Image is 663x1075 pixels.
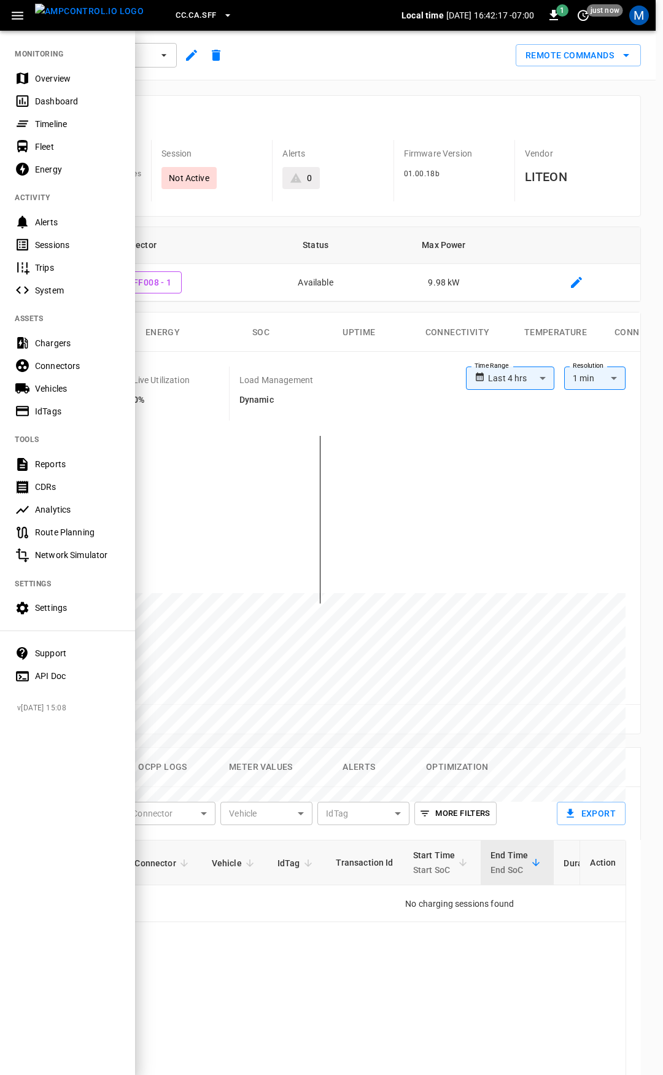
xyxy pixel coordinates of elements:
div: Energy [35,163,120,176]
div: Settings [35,602,120,614]
div: API Doc [35,670,120,682]
div: IdTags [35,405,120,417]
span: just now [587,4,623,17]
div: Reports [35,458,120,470]
div: Trips [35,262,120,274]
div: System [35,284,120,297]
div: Vehicles [35,382,120,395]
div: Chargers [35,337,120,349]
p: [DATE] 16:42:17 -07:00 [446,9,534,21]
div: Route Planning [35,526,120,538]
div: Timeline [35,118,120,130]
div: Overview [35,72,120,85]
div: Network Simulator [35,549,120,561]
div: Sessions [35,239,120,251]
div: CDRs [35,481,120,493]
div: profile-icon [629,6,649,25]
span: 1 [556,4,568,17]
p: Local time [401,9,444,21]
span: CC.CA.SFF [176,9,216,23]
div: Fleet [35,141,120,153]
div: Support [35,647,120,659]
div: Analytics [35,503,120,516]
div: Dashboard [35,95,120,107]
div: Alerts [35,216,120,228]
span: v [DATE] 15:08 [17,702,125,715]
div: Connectors [35,360,120,372]
img: ampcontrol.io logo [35,4,144,19]
button: set refresh interval [573,6,593,25]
